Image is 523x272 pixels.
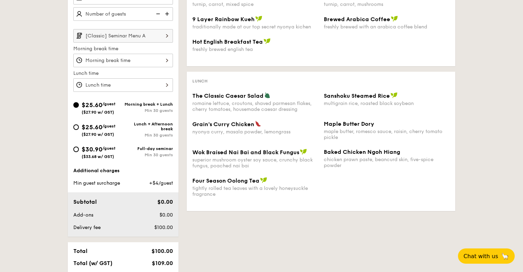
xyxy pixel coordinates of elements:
div: maple butter, romesco sauce, raisin, cherry tomato pickle [324,129,450,140]
input: Morning break time [73,54,173,67]
span: $100.00 [152,248,173,254]
div: Min 30 guests [123,108,173,113]
span: 🦙 [501,252,509,260]
div: Min 30 guests [123,133,173,138]
div: chicken prawn paste, beancurd skin, five-spice powder [324,157,450,168]
span: Grain's Curry Chicken [192,121,254,128]
div: Full-day seminar [123,146,173,151]
span: $100.00 [154,225,173,230]
span: $30.90 [82,146,102,153]
img: icon-chevron-right.3c0dfbd6.svg [161,29,173,42]
img: icon-vegan.f8ff3823.svg [260,177,267,183]
span: Baked Chicken Ngoh Hiang [324,149,400,155]
div: turnip, carrot, mixed spice [192,1,318,7]
img: icon-vegan.f8ff3823.svg [391,16,398,22]
span: ($27.90 w/ GST) [82,110,114,115]
input: $25.60/guest($27.90 w/ GST)Morning break + LunchMin 30 guests [73,102,79,108]
img: icon-reduce.1d2dbef1.svg [152,7,163,20]
span: Four Season Oolong Tea [192,177,259,184]
img: icon-vegetarian.fe4039eb.svg [264,92,270,98]
span: /guest [102,146,116,151]
div: romaine lettuce, croutons, shaved parmesan flakes, cherry tomatoes, housemade caesar dressing [192,100,318,112]
div: turnip, carrot, mushrooms [324,1,450,7]
div: superior mushroom oyster soy sauce, crunchy black fungus, poached nai bai [192,157,318,169]
input: $30.90/guest($33.68 w/ GST)Full-day seminarMin 30 guests [73,147,79,152]
span: ($27.90 w/ GST) [82,132,114,137]
img: icon-vegan.f8ff3823.svg [391,92,397,98]
span: /guest [102,102,116,106]
span: Maple Butter Dory [324,121,374,127]
span: +$4/guest [149,180,173,186]
span: Delivery fee [73,225,101,230]
div: Min 30 guests [123,152,173,157]
span: Hot English Breakfast Tea [192,38,263,45]
span: ($33.68 w/ GST) [82,154,114,159]
label: Lunch time [73,70,173,77]
div: freshly brewed english tea [192,46,318,52]
img: icon-spicy.37a8142b.svg [255,121,261,127]
span: Wok Braised Nai Bai and Black Fungus [192,149,299,156]
img: icon-vegan.f8ff3823.svg [255,16,262,22]
input: $25.60/guest($27.90 w/ GST)Lunch + Afternoon breakMin 30 guests [73,124,79,130]
span: Min guest surcharge [73,180,120,186]
button: Chat with us🦙 [458,248,515,264]
input: Number of guests [73,7,173,21]
span: Total (w/ GST) [73,260,112,266]
div: tightly rolled tea leaves with a lovely honeysuckle fragrance [192,185,318,197]
img: icon-vegan.f8ff3823.svg [300,149,307,155]
span: $109.00 [152,260,173,266]
span: $0.00 [159,212,173,218]
div: Lunch + Afternoon break [123,122,173,131]
span: The Classic Caesar Salad [192,93,264,99]
span: Sanshoku Steamed Rice [324,93,390,99]
span: Total [73,248,88,254]
span: Brewed Arabica Coffee [324,16,390,23]
div: Additional charges [73,167,173,174]
span: Subtotal [73,199,97,205]
img: icon-add.58712e84.svg [163,7,173,20]
div: nyonya curry, masala powder, lemongrass [192,129,318,135]
div: Morning break + Lunch [123,102,173,107]
label: Morning break time [73,45,173,52]
span: $25.60 [82,123,102,131]
span: 9 Layer Rainbow Kueh [192,16,255,23]
span: Lunch [192,79,208,84]
span: /guest [102,124,116,129]
div: freshly brewed with an arabica coffee blend [324,24,450,30]
div: multigrain rice, roasted black soybean [324,100,450,106]
div: traditionally made at our top secret nyonya kichen [192,24,318,30]
span: $25.60 [82,101,102,109]
img: icon-vegan.f8ff3823.svg [264,38,270,44]
span: $0.00 [157,199,173,205]
input: Lunch time [73,78,173,92]
span: Chat with us [464,253,498,260]
span: Add-ons [73,212,93,218]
